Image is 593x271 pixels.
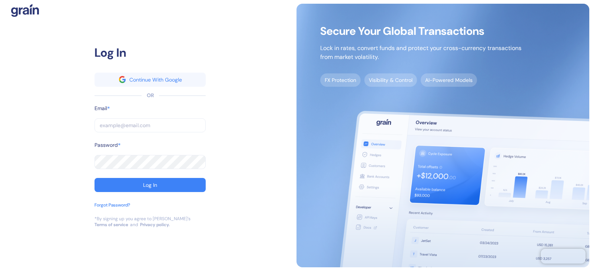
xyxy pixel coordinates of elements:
[95,73,206,87] button: googleContinue With Google
[95,202,130,208] div: Forgot Password?
[95,105,107,112] label: Email
[296,4,589,267] img: signup-main-image
[320,44,521,62] p: Lock in rates, convert funds and protect your cross-currency transactions from market volatility.
[129,77,182,82] div: Continue With Google
[421,73,477,87] span: AI-Powered Models
[140,222,170,228] a: Privacy policy.
[11,4,39,17] img: logo
[147,92,154,99] div: OR
[95,141,118,149] label: Password
[95,202,130,216] button: Forgot Password?
[130,222,138,228] div: and
[320,27,521,35] span: Secure Your Global Transactions
[364,73,417,87] span: Visibility & Control
[95,222,128,228] a: Terms of service
[95,44,206,62] div: Log In
[95,216,191,222] div: *By signing up you agree to [PERSON_NAME]’s
[95,178,206,192] button: Log In
[119,76,126,83] img: google
[95,118,206,132] input: example@email.com
[320,73,361,87] span: FX Protection
[541,249,586,264] iframe: Chatra live chat
[143,182,157,188] div: Log In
